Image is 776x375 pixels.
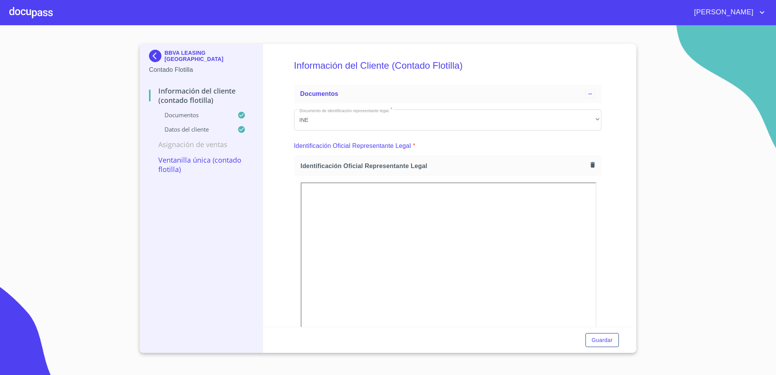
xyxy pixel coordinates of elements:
[301,162,587,170] span: Identificación Oficial Representante Legal
[149,65,253,75] p: Contado Flotilla
[149,155,253,174] p: Ventanilla Única (Contado Flotilla)
[294,141,411,151] p: Identificación Oficial Representante Legal
[149,140,253,149] p: Asignación de Ventas
[149,50,165,62] img: Docupass spot blue
[688,6,757,19] span: [PERSON_NAME]
[149,111,237,119] p: Documentos
[688,6,767,19] button: account of current user
[165,50,253,62] p: BBVA LEASING [GEOGRAPHIC_DATA]
[294,50,602,82] h5: Información del Cliente (Contado Flotilla)
[294,109,602,130] div: INE
[149,50,253,65] div: BBVA LEASING [GEOGRAPHIC_DATA]
[592,335,613,345] span: Guardar
[300,90,338,97] span: Documentos
[149,125,237,133] p: Datos del cliente
[294,85,602,103] div: Documentos
[585,333,619,347] button: Guardar
[149,86,253,105] p: Información del Cliente (Contado Flotilla)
